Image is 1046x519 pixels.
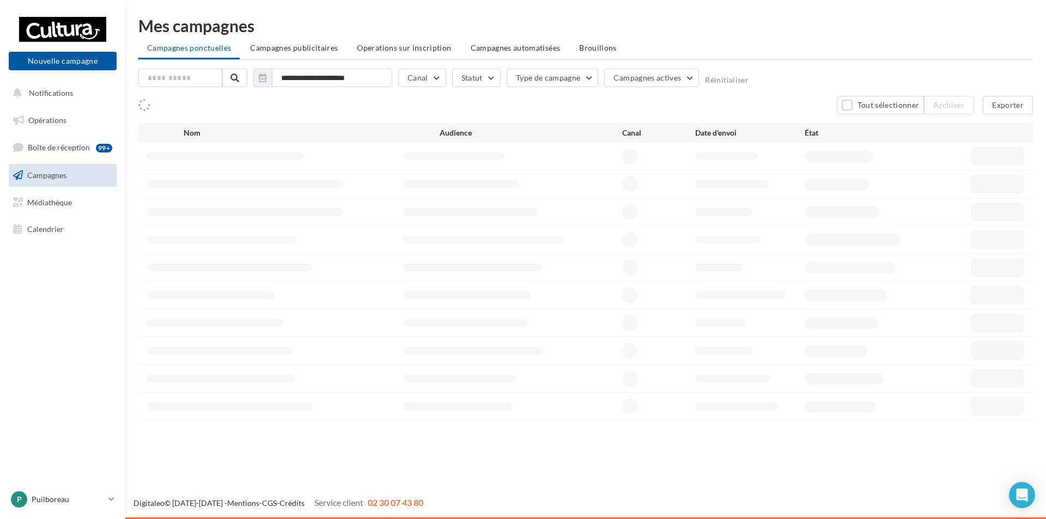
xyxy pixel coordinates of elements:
[613,73,681,82] span: Campagnes actives
[7,164,119,187] a: Campagnes
[227,498,259,508] a: Mentions
[924,96,974,114] button: Archiver
[133,498,423,508] span: © [DATE]-[DATE] - - -
[27,224,64,234] span: Calendrier
[28,115,66,125] span: Opérations
[262,498,277,508] a: CGS
[471,43,561,52] span: Campagnes automatisées
[7,109,119,132] a: Opérations
[7,136,119,159] a: Boîte de réception99+
[17,494,22,505] span: P
[368,497,423,508] span: 02 30 07 43 80
[507,69,599,87] button: Type de campagne
[29,88,73,97] span: Notifications
[7,218,119,241] a: Calendrier
[32,494,104,505] p: Puilboreau
[96,144,112,152] div: 99+
[837,96,924,114] button: Tout sélectionner
[250,43,338,52] span: Campagnes publicitaires
[805,127,914,138] div: État
[184,127,440,138] div: Nom
[133,498,165,508] a: Digitaleo
[9,52,117,70] button: Nouvelle campagne
[357,43,451,52] span: Operations sur inscription
[27,197,72,206] span: Médiathèque
[279,498,305,508] a: Crédits
[7,82,114,105] button: Notifications
[983,96,1033,114] button: Exporter
[314,497,363,508] span: Service client
[28,143,90,152] span: Boîte de réception
[705,76,749,84] button: Réinitialiser
[440,127,622,138] div: Audience
[622,127,695,138] div: Canal
[398,69,446,87] button: Canal
[1009,482,1035,508] div: Open Intercom Messenger
[138,17,1033,34] div: Mes campagnes
[9,489,117,510] a: P Puilboreau
[695,127,805,138] div: Date d'envoi
[604,69,699,87] button: Campagnes actives
[452,69,501,87] button: Statut
[27,170,66,180] span: Campagnes
[579,43,617,52] span: Brouillons
[7,191,119,214] a: Médiathèque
